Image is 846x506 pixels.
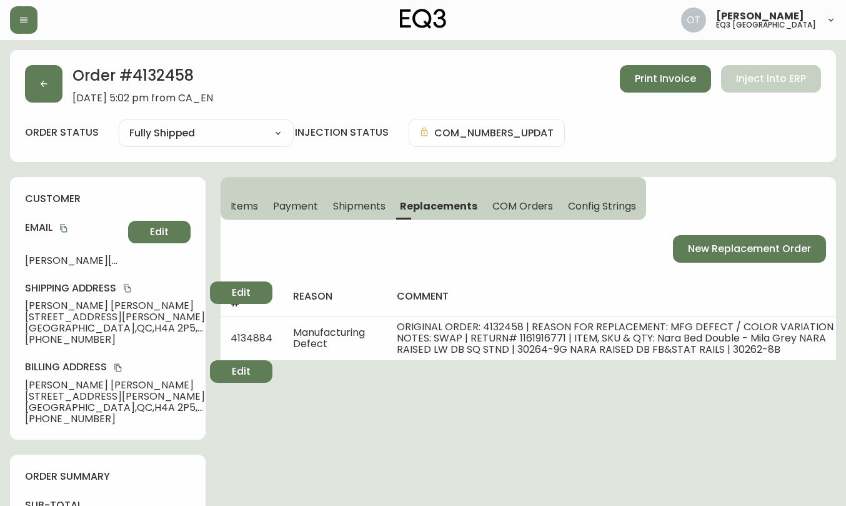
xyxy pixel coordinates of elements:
[231,331,272,345] span: 4134884
[293,290,377,303] h4: reason
[25,360,205,374] h4: Billing Address
[121,282,134,295] button: copy
[112,362,124,374] button: copy
[25,334,205,345] span: [PHONE_NUMBER]
[25,311,205,323] span: [STREET_ADDRESS][PERSON_NAME]
[25,402,205,413] span: [GEOGRAPHIC_DATA] , QC , H4A 2P5 , CA
[150,225,169,239] span: Edit
[716,21,816,29] h5: eq3 [GEOGRAPHIC_DATA]
[232,365,251,378] span: Edit
[25,470,191,483] h4: order summary
[25,126,99,139] label: order status
[681,8,706,33] img: 5d4d18d254ded55077432b49c4cb2919
[128,221,191,243] button: Edit
[273,200,318,213] span: Payment
[293,325,365,351] span: Manufacturing Defect
[620,65,711,93] button: Print Invoice
[25,391,205,402] span: [STREET_ADDRESS][PERSON_NAME]
[72,93,213,104] span: [DATE] 5:02 pm from CA_EN
[25,380,205,391] span: [PERSON_NAME] [PERSON_NAME]
[72,65,213,93] h2: Order # 4132458
[635,72,696,86] span: Print Invoice
[25,323,205,334] span: [GEOGRAPHIC_DATA] , QC , H4A 2P5 , CA
[333,200,386,213] span: Shipments
[25,281,205,295] h4: Shipping Address
[492,200,554,213] span: COM Orders
[400,9,446,29] img: logo
[57,222,70,235] button: copy
[716,11,804,21] span: [PERSON_NAME]
[25,300,205,311] span: [PERSON_NAME] [PERSON_NAME]
[231,200,259,213] span: Items
[568,200,635,213] span: Config Strings
[688,242,811,256] span: New Replacement Order
[25,192,191,206] h4: customer
[210,360,272,383] button: Edit
[232,286,251,300] span: Edit
[400,200,477,213] span: Replacements
[25,221,123,235] h4: Email
[210,281,272,304] button: Edit
[25,255,123,266] span: [PERSON_NAME][EMAIL_ADDRESS][PERSON_NAME][DOMAIN_NAME][PERSON_NAME]
[397,320,839,357] span: ORIGINAL ORDER: 4132458 | REASON FOR REPLACEMENT: MFG DEFECT / COLOR VARIATION | NOTES: SWAP | RE...
[295,126,389,139] h4: injection status
[25,413,205,425] span: [PHONE_NUMBER]
[673,235,826,263] button: New Replacement Order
